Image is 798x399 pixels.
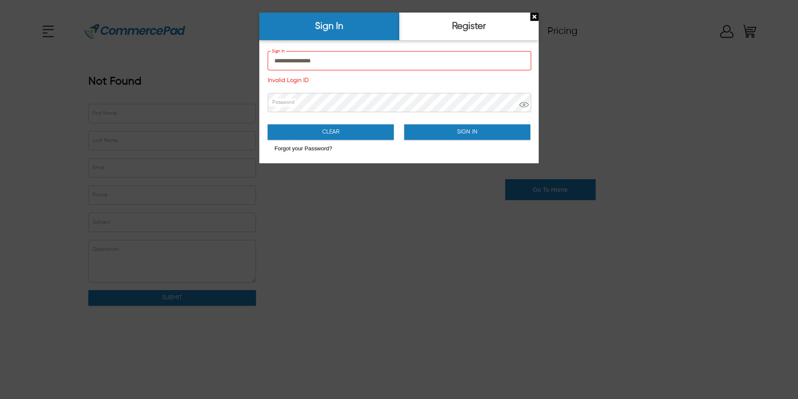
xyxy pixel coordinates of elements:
p: Invalid Login ID [268,76,504,85]
button: Clear [268,124,394,140]
div: Close Sign Popup [530,13,539,21]
div: SignUp and Register LayOver Opened [259,13,539,163]
button: Sign In [404,124,530,140]
button: Forgot your Password? [268,142,339,155]
div: Register [399,13,539,40]
div: Sign In [259,13,399,40]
